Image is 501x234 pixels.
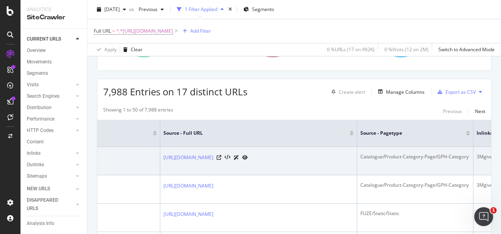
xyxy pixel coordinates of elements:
a: Visits [27,81,74,89]
div: Catalogue/Product-Category-Page/GPH-Category [360,182,470,189]
button: Manage Columns [375,87,425,97]
div: Outlinks [27,161,44,169]
a: CURRENT URLS [27,35,74,43]
div: Movements [27,58,52,66]
a: Sitemaps [27,172,74,180]
button: Previous [135,3,167,16]
iframe: Intercom live chat [474,207,493,226]
button: 1 Filter Applied [174,3,227,16]
div: Clear [131,46,143,53]
div: HTTP Codes [27,126,54,135]
button: Apply [94,43,117,56]
div: Inlinks [27,149,41,158]
span: Source - pagetype [360,130,454,137]
div: Visits [27,81,39,89]
span: Full URL [94,28,111,34]
div: Create alert [339,89,365,95]
div: Analysis Info [27,219,54,228]
a: Content [27,138,82,146]
button: [DATE] [94,3,129,16]
button: Export as CSV [434,85,476,98]
span: Segments [252,6,274,13]
div: 1 Filter Applied [185,6,217,13]
button: Clear [120,43,143,56]
a: Overview [27,46,82,55]
button: Segments [240,3,277,16]
a: Search Engines [27,92,74,100]
div: Next [475,108,485,115]
span: ^.*[URL][DOMAIN_NAME] [116,26,173,37]
div: Search Engines [27,92,59,100]
div: Performance [27,115,54,123]
div: Distribution [27,104,52,112]
button: Create alert [328,85,365,98]
a: AI Url Details [234,153,239,162]
a: URL Inspection [242,153,248,162]
div: Catalogue/Product-Category-Page/GPH-Category [360,153,470,160]
span: 1 [490,207,497,214]
a: NEW URLS [27,185,74,193]
span: vs [129,6,135,13]
a: [URL][DOMAIN_NAME] [163,210,213,218]
div: Apply [104,46,117,53]
div: Segments [27,69,48,78]
div: Analytics [27,6,81,13]
div: Export as CSV [445,89,476,95]
button: View HTML Source [225,155,230,160]
a: DISAPPEARED URLS [27,196,74,213]
div: Add Filter [190,28,211,34]
a: Inlinks [27,149,74,158]
div: Sitemaps [27,172,47,180]
button: Switch to Advanced Mode [435,43,495,56]
button: Previous [443,106,462,116]
div: CURRENT URLS [27,35,61,43]
a: Movements [27,58,82,66]
div: Showing 1 to 50 of 7,988 entries [103,106,173,116]
span: = [112,28,115,34]
div: Previous [443,108,462,115]
div: SiteCrawler [27,13,81,22]
div: Content [27,138,44,146]
div: times [227,6,234,13]
a: Distribution [27,104,74,112]
a: Analysis Info [27,219,82,228]
div: Manage Columns [386,89,425,95]
div: FUZE/Static/Static [360,210,470,217]
div: 0 % URLs ( 17 on 992K ) [327,46,375,53]
div: Overview [27,46,46,55]
div: DISAPPEARED URLS [27,196,67,213]
div: NEW URLS [27,185,50,193]
a: Visit Online Page [217,155,221,160]
a: HTTP Codes [27,126,74,135]
div: Switch to Advanced Mode [438,46,495,53]
button: Next [475,106,485,116]
span: Previous [135,6,158,13]
span: 7,988 Entries on 17 distinct URLs [103,85,247,98]
a: [URL][DOMAIN_NAME] [163,154,213,162]
a: Performance [27,115,74,123]
button: Add Filter [180,26,211,36]
a: Segments [27,69,82,78]
span: Source - Full URL [163,130,338,137]
a: [URL][DOMAIN_NAME] [163,182,213,190]
div: 0 % Visits ( 12 on 2M ) [384,46,429,53]
a: Outlinks [27,161,74,169]
span: 2025 Sep. 7th [104,6,120,13]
